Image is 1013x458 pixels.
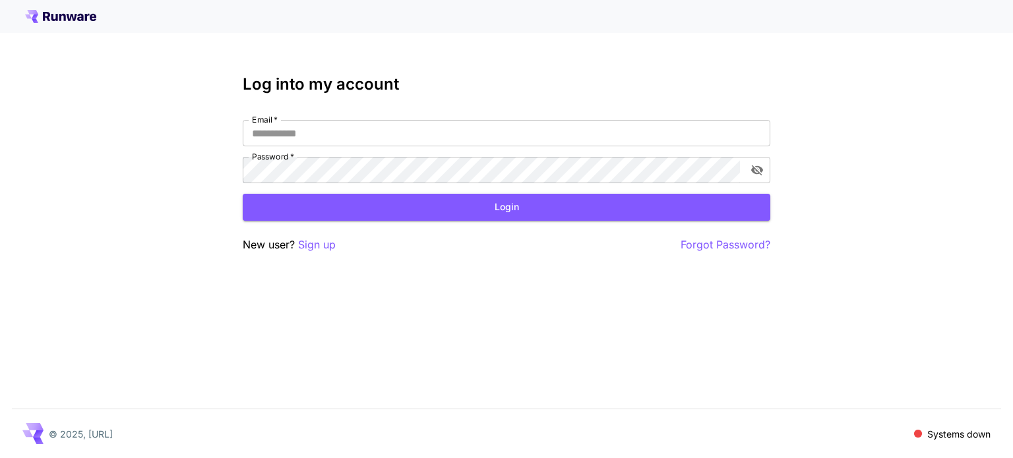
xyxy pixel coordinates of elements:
[252,151,294,162] label: Password
[243,75,770,94] h3: Log into my account
[927,427,991,441] p: Systems down
[243,237,336,253] p: New user?
[49,427,113,441] p: © 2025, [URL]
[243,194,770,221] button: Login
[681,237,770,253] button: Forgot Password?
[745,158,769,182] button: toggle password visibility
[252,114,278,125] label: Email
[298,237,336,253] button: Sign up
